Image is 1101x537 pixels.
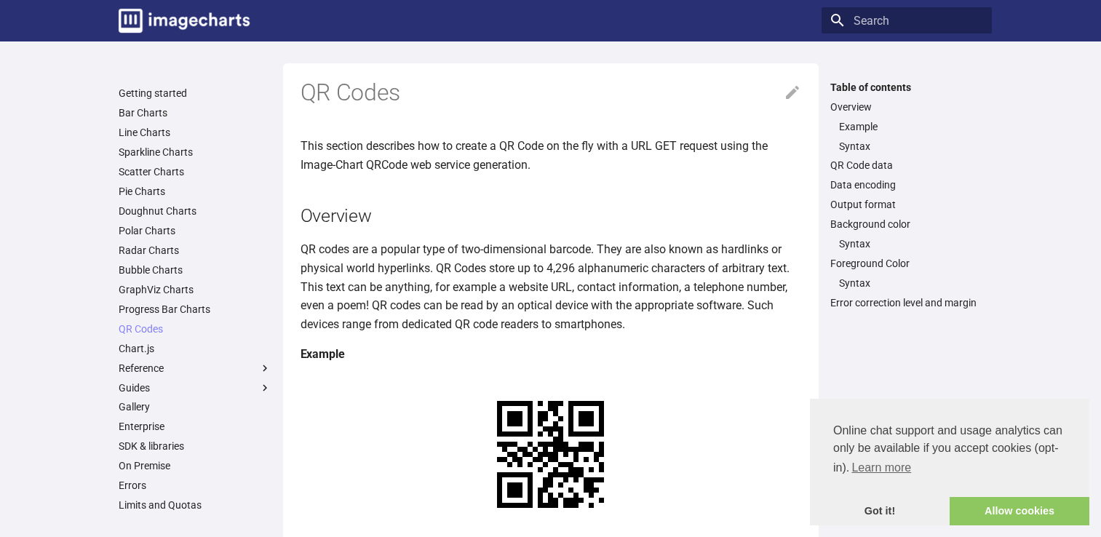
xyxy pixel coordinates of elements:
a: Syntax [839,237,983,250]
a: Sparkline Charts [119,146,271,159]
a: learn more about cookies [849,457,913,479]
a: Error correction level and margin [830,296,983,309]
input: Search [822,7,992,33]
a: Progress Bar Charts [119,303,271,316]
p: QR codes are a popular type of two-dimensional barcode. They are also known as hardlinks or physi... [301,240,801,333]
a: Radar Charts [119,244,271,257]
a: Gallery [119,400,271,413]
a: Overview [830,100,983,114]
a: dismiss cookie message [810,497,950,526]
a: Getting started [119,87,271,100]
h4: Example [301,345,801,364]
a: Chart.js [119,342,271,355]
nav: Overview [830,120,983,153]
a: Output format [830,198,983,211]
img: chart [472,375,629,533]
a: Bar Charts [119,106,271,119]
a: Doughnut Charts [119,204,271,218]
a: Polar Charts [119,224,271,237]
a: SDK & libraries [119,439,271,453]
label: Reference [119,362,271,375]
a: Syntax [839,140,983,153]
a: Background color [830,218,983,231]
span: Online chat support and usage analytics can only be available if you accept cookies (opt-in). [833,422,1066,479]
a: Enterprise [119,420,271,433]
label: Table of contents [822,81,992,94]
a: Pie Charts [119,185,271,198]
nav: Background color [830,237,983,250]
a: Syntax [839,277,983,290]
nav: Table of contents [822,81,992,310]
a: Status Page [119,518,271,531]
label: Guides [119,381,271,394]
h1: QR Codes [301,78,801,108]
nav: Foreground Color [830,277,983,290]
a: QR Code data [830,159,983,172]
a: Data encoding [830,178,983,191]
a: Foreground Color [830,257,983,270]
a: Image-Charts documentation [113,3,255,39]
p: This section describes how to create a QR Code on the fly with a URL GET request using the Image-... [301,137,801,174]
a: GraphViz Charts [119,283,271,296]
a: Example [839,120,983,133]
a: Limits and Quotas [119,498,271,512]
h2: Overview [301,203,801,228]
a: QR Codes [119,322,271,335]
a: Bubble Charts [119,263,271,277]
div: cookieconsent [810,399,1089,525]
a: Line Charts [119,126,271,139]
img: logo [119,9,250,33]
a: On Premise [119,459,271,472]
a: Errors [119,479,271,492]
a: Scatter Charts [119,165,271,178]
a: allow cookies [950,497,1089,526]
